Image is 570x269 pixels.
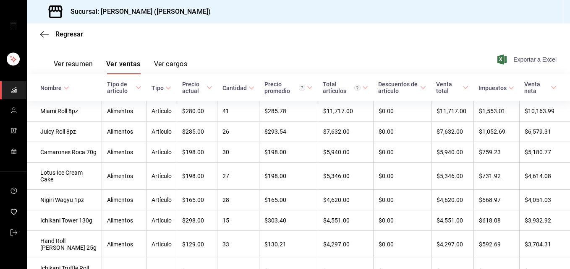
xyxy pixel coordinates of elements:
[473,101,519,122] td: $1,553.01
[40,85,62,91] div: Nombre
[519,163,570,190] td: $4,614.08
[378,81,418,94] div: Descuentos de artículo
[259,190,318,210] td: $165.00
[146,101,177,122] td: Artículo
[106,60,141,74] button: Ver ventas
[431,210,473,231] td: $4,551.00
[318,122,373,142] td: $7,632.00
[431,142,473,163] td: $5,940.00
[27,142,102,163] td: Camarones Roca 70g
[473,142,519,163] td: $759.23
[524,81,557,94] span: Venta neta
[102,101,146,122] td: Alimentos
[27,101,102,122] td: Miami Roll 8pz
[40,85,69,91] span: Nombre
[318,231,373,258] td: $4,297.00
[10,22,17,28] button: open drawer
[222,85,254,91] span: Cantidad
[55,30,83,38] span: Regresar
[146,163,177,190] td: Artículo
[259,210,318,231] td: $303.40
[318,101,373,122] td: $11,717.00
[436,81,461,94] div: Venta total
[27,231,102,258] td: Hand Roll [PERSON_NAME] 25g
[152,85,171,91] span: Tipo
[27,122,102,142] td: Juicy Roll 8pz
[473,190,519,210] td: $568.97
[318,163,373,190] td: $5,346.00
[473,122,519,142] td: $1,052.69
[431,231,473,258] td: $4,297.00
[27,163,102,190] td: Lotus Ice Cream Cake
[373,163,431,190] td: $0.00
[431,190,473,210] td: $4,620.00
[436,81,468,94] span: Venta total
[259,163,318,190] td: $198.00
[146,190,177,210] td: Artículo
[27,190,102,210] td: Nigiri Wagyu 1pz
[519,190,570,210] td: $4,051.03
[54,60,187,74] div: navigation tabs
[27,210,102,231] td: Ichikani Tower 130g
[102,142,146,163] td: Alimentos
[177,231,217,258] td: $129.00
[519,210,570,231] td: $3,932.92
[431,122,473,142] td: $7,632.00
[431,101,473,122] td: $11,717.00
[217,101,259,122] td: 41
[64,7,211,17] h3: Sucursal: [PERSON_NAME] ([PERSON_NAME])
[373,210,431,231] td: $0.00
[217,231,259,258] td: 33
[519,101,570,122] td: $10,163.99
[478,85,507,91] div: Impuestos
[373,231,431,258] td: $0.00
[299,85,305,91] svg: Precio promedio = Total artículos / cantidad
[102,231,146,258] td: Alimentos
[259,122,318,142] td: $293.54
[217,163,259,190] td: 27
[373,101,431,122] td: $0.00
[154,60,188,74] button: Ver cargos
[177,163,217,190] td: $198.00
[182,81,205,94] div: Precio actual
[182,81,212,94] span: Precio actual
[177,122,217,142] td: $285.00
[473,231,519,258] td: $592.69
[524,81,549,94] div: Venta neta
[177,190,217,210] td: $165.00
[102,163,146,190] td: Alimentos
[323,81,368,94] span: Total artículos
[323,81,361,94] div: Total artículos
[519,122,570,142] td: $6,579.31
[102,210,146,231] td: Alimentos
[102,122,146,142] td: Alimentos
[259,101,318,122] td: $285.78
[499,54,557,65] span: Exportar a Excel
[146,142,177,163] td: Artículo
[259,231,318,258] td: $130.21
[473,163,519,190] td: $731.92
[264,81,305,94] div: Precio promedio
[54,60,93,74] button: Ver resumen
[177,142,217,163] td: $198.00
[373,122,431,142] td: $0.00
[519,142,570,163] td: $5,180.77
[473,210,519,231] td: $618.08
[478,85,514,91] span: Impuestos
[378,81,426,94] span: Descuentos de artículo
[146,210,177,231] td: Artículo
[373,142,431,163] td: $0.00
[217,210,259,231] td: 15
[217,142,259,163] td: 30
[519,231,570,258] td: $3,704.31
[264,81,313,94] span: Precio promedio
[217,190,259,210] td: 28
[177,101,217,122] td: $280.00
[152,85,164,91] div: Tipo
[217,122,259,142] td: 26
[222,85,247,91] div: Cantidad
[318,190,373,210] td: $4,620.00
[259,142,318,163] td: $198.00
[40,30,83,38] button: Regresar
[354,85,361,91] svg: El total artículos considera cambios de precios en los artículos así como costos adicionales por ...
